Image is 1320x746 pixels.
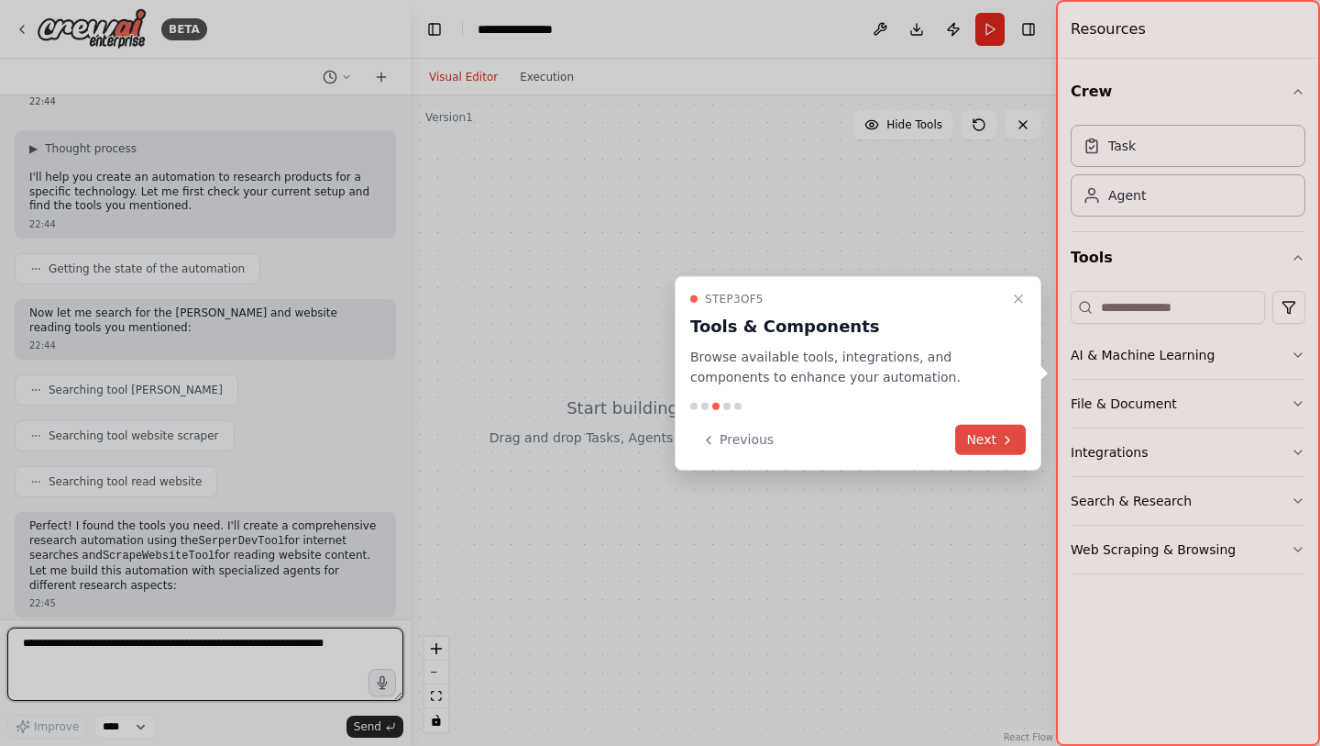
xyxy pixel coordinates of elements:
[690,425,785,455] button: Previous
[955,425,1026,455] button: Next
[705,291,764,306] span: Step 3 of 5
[690,313,1004,339] h3: Tools & Components
[1007,287,1029,309] button: Close walkthrough
[422,17,447,42] button: Hide left sidebar
[690,346,1004,388] p: Browse available tools, integrations, and components to enhance your automation.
